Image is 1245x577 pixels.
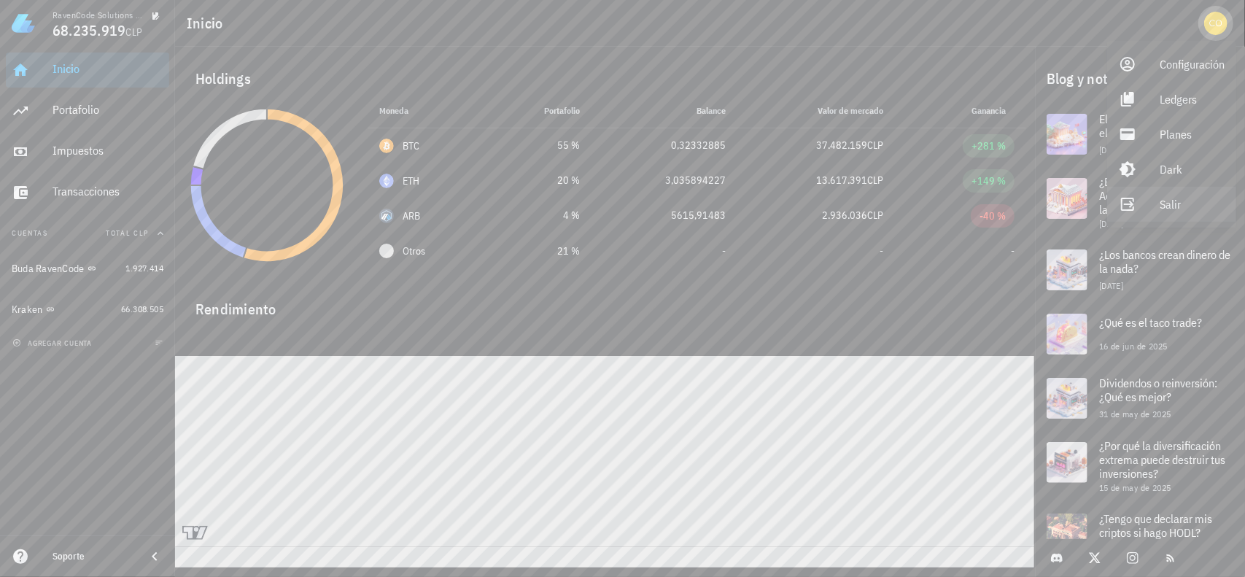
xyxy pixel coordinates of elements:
[971,139,1006,153] div: +281 %
[184,286,1026,321] div: Rendimiento
[6,251,169,286] a: Buda RavenCode 1.927.414
[368,93,489,128] th: Moneda
[379,139,394,153] div: BTC-icon
[53,103,163,117] div: Portafolio
[53,9,146,21] div: RavenCode Solutions SpA
[971,105,1015,116] span: Ganancia
[1099,482,1171,493] span: 15 de may de 2025
[184,55,1026,102] div: Holdings
[12,263,85,275] div: Buda RavenCode
[126,26,143,39] span: CLP
[403,139,420,153] div: BTC
[1099,112,1229,140] span: El presidente de la FED deja el cargo: ¿Qué se viene?
[500,138,580,153] div: 55 %
[1035,502,1245,566] a: ¿Tengo que declarar mis criptos si hago HODL?
[121,303,163,314] span: 66.308.505
[15,338,92,348] span: agregar cuenta
[822,209,867,222] span: 2.936.036
[53,551,134,562] div: Soporte
[53,62,163,76] div: Inicio
[880,244,883,257] span: -
[403,244,425,259] span: Otros
[187,12,229,35] h1: Inicio
[1099,438,1225,481] span: ¿Por qué la diversificación extrema puede destruir tus inversiones?
[1035,430,1245,502] a: ¿Por qué la diversificación extrema puede destruir tus inversiones? 15 de may de 2025
[379,174,394,188] div: ETH-icon
[1160,190,1225,219] div: Salir
[182,526,208,540] a: Charting by TradingView
[53,20,126,40] span: 68.235.919
[1099,280,1123,291] span: [DATE]
[816,174,867,187] span: 13.617.391
[6,216,169,251] button: CuentasTotal CLP
[489,93,592,128] th: Portafolio
[1204,12,1227,35] div: avatar
[1035,302,1245,366] a: ¿Qué es el taco trade? 16 de jun de 2025
[12,303,43,316] div: Kraken
[1099,218,1123,229] span: [DATE]
[6,292,169,327] a: Kraken 66.308.505
[737,93,895,128] th: Valor de mercado
[816,139,867,152] span: 37.482.159
[1099,315,1202,330] span: ¿Qué es el taco trade?
[6,134,169,169] a: Impuestos
[500,244,580,259] div: 21 %
[603,208,726,223] div: 5615,91483
[12,12,35,35] img: LedgiFi
[403,209,421,223] div: ARB
[1160,85,1225,114] div: Ledgers
[603,138,726,153] div: 0,32332885
[1099,341,1168,352] span: 16 de jun de 2025
[867,209,883,222] span: CLP
[1160,50,1225,79] div: Configuración
[867,139,883,152] span: CLP
[867,174,883,187] span: CLP
[722,244,726,257] span: -
[106,228,149,238] span: Total CLP
[603,173,726,188] div: 3,035894227
[125,263,163,274] span: 1.927.414
[379,209,394,223] div: ARB-icon
[592,93,737,128] th: Balance
[1035,366,1245,430] a: Dividendos o reinversión: ¿Qué es mejor? 31 de may de 2025
[971,174,1006,188] div: +149 %
[1099,144,1123,155] span: [DATE]
[1011,244,1015,257] span: -
[6,93,169,128] a: Portafolio
[1099,511,1212,540] span: ¿Tengo que declarar mis criptos si hago HODL?
[1099,408,1171,419] span: 31 de may de 2025
[1099,376,1217,404] span: Dividendos o reinversión: ¿Qué es mejor?
[1099,174,1225,217] span: ¿El “One Big Beautiful Bill Act” beneficiará a Bitcoin a largo plazo?
[980,209,1006,223] div: -40 %
[6,175,169,210] a: Transacciones
[1160,120,1225,149] div: Planes
[500,173,580,188] div: 20 %
[403,174,420,188] div: ETH
[53,144,163,158] div: Impuestos
[9,336,98,350] button: agregar cuenta
[53,185,163,198] div: Transacciones
[1035,238,1245,302] a: ¿Los bancos crean dinero de la nada? [DATE]
[1160,155,1225,184] div: Dark
[6,53,169,88] a: Inicio
[500,208,580,223] div: 4 %
[1099,247,1230,276] span: ¿Los bancos crean dinero de la nada?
